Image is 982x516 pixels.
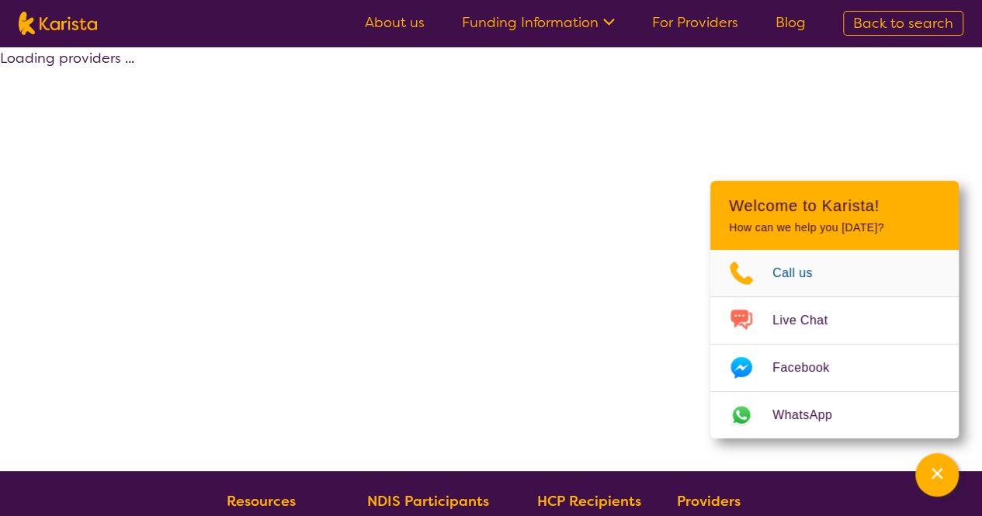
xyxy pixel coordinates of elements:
[365,13,425,32] a: About us
[915,453,959,497] button: Channel Menu
[772,403,851,427] span: WhatsApp
[853,14,953,33] span: Back to search
[729,196,940,215] h2: Welcome to Karista!
[843,11,963,36] a: Back to search
[710,181,959,438] div: Channel Menu
[677,492,741,511] b: Providers
[710,250,959,438] ul: Choose channel
[367,492,489,511] b: NDIS Participants
[710,392,959,438] a: Web link opens in a new tab.
[227,492,296,511] b: Resources
[536,492,640,511] b: HCP Recipients
[776,13,806,32] a: Blog
[462,13,615,32] a: Funding Information
[729,221,940,234] p: How can we help you [DATE]?
[652,13,738,32] a: For Providers
[772,356,848,379] span: Facebook
[19,12,97,35] img: Karista logo
[772,261,831,285] span: Call us
[772,309,846,332] span: Live Chat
